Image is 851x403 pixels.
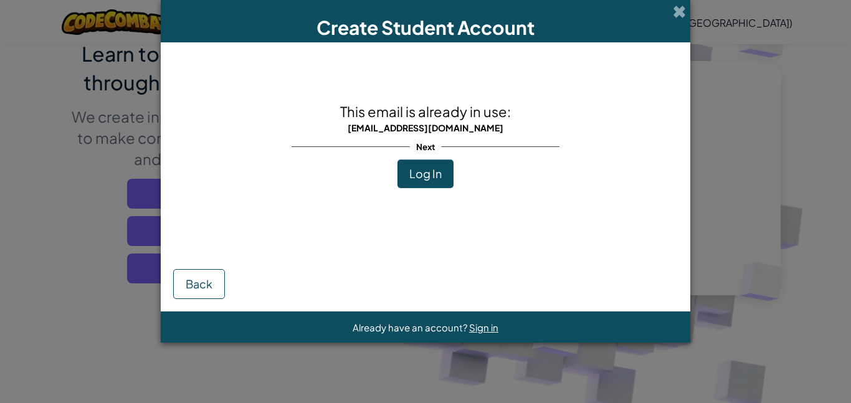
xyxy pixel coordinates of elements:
button: Back [173,269,225,299]
span: [EMAIL_ADDRESS][DOMAIN_NAME] [348,122,503,133]
span: Next [410,138,442,156]
button: Log In [397,159,454,188]
a: Sign in [469,321,498,333]
span: Log In [409,166,442,181]
span: Back [186,277,212,291]
span: This email is already in use: [340,103,511,120]
span: Already have an account? [353,321,469,333]
span: Create Student Account [316,16,535,39]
